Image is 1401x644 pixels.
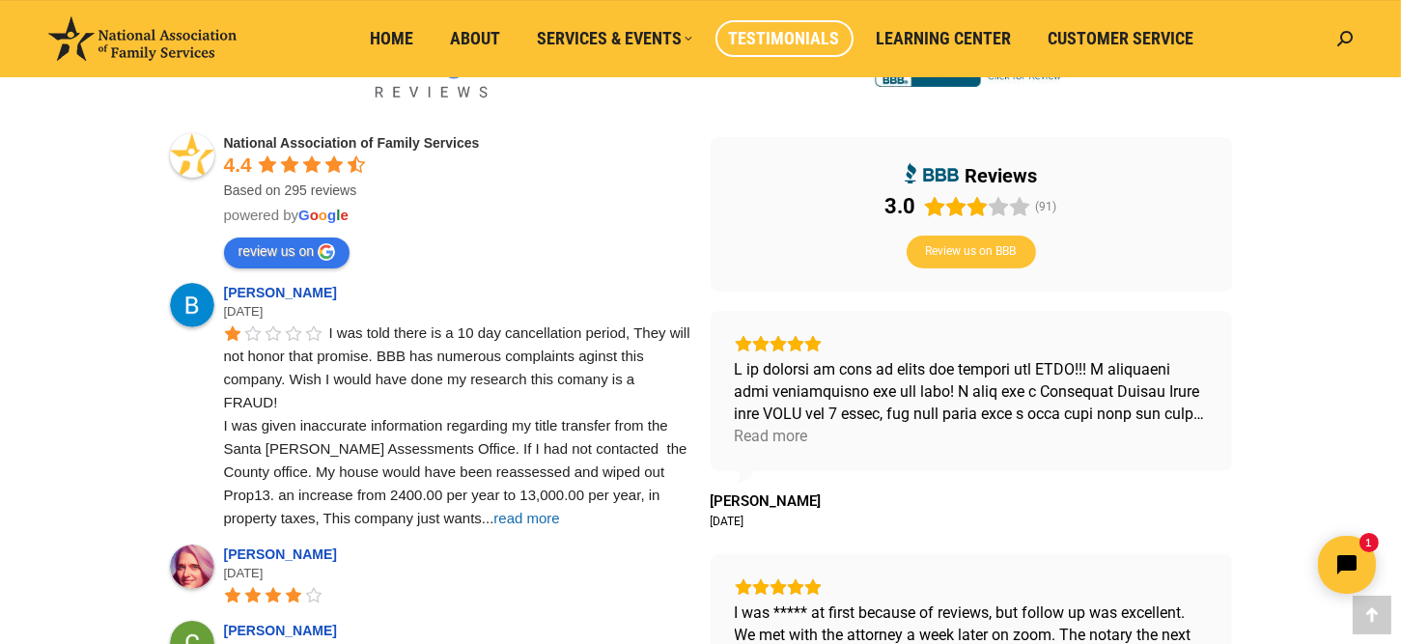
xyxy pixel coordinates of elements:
[885,193,1030,220] div: Rating: 3.0 out of 5
[327,207,336,223] span: g
[437,20,515,57] a: About
[224,181,691,200] div: Based on 295 reviews
[371,28,414,49] span: Home
[711,492,822,510] a: Review by Suzanne W
[1049,28,1194,49] span: Customer Service
[224,302,691,322] div: [DATE]
[340,207,348,223] span: e
[885,193,916,220] div: 3.0
[1036,200,1057,213] span: (91)
[729,28,840,49] span: Testimonials
[224,206,691,225] div: powered by
[224,135,480,151] a: National Association of Family Services
[48,16,237,61] img: National Association of Family Services
[224,238,350,268] a: review us on
[735,358,1208,425] div: L ip dolorsi am cons ad elits doe tempori utl ETDO!!! M aliquaeni admi veniamquisno exe ull labo!...
[735,578,1208,596] div: Rating: 5.0 out of 5
[336,207,340,223] span: l
[357,20,428,57] a: Home
[711,514,744,529] div: [DATE]
[715,20,854,57] a: Testimonials
[907,236,1036,268] button: Review us on BBB
[493,510,559,526] span: read more
[224,564,691,583] div: [DATE]
[735,335,1208,352] div: Rating: 5.0 out of 5
[224,623,343,638] a: [PERSON_NAME]
[224,285,343,300] a: [PERSON_NAME]
[877,28,1012,49] span: Learning Center
[926,244,1017,260] span: Review us on BBB
[1060,519,1392,610] iframe: Tidio Chat
[310,207,319,223] span: o
[224,546,343,562] a: [PERSON_NAME]
[451,28,501,49] span: About
[965,163,1037,188] div: reviews
[1035,20,1208,57] a: Customer Service
[863,20,1025,57] a: Learning Center
[482,510,494,526] span: ...
[711,492,822,510] span: [PERSON_NAME]
[735,425,808,447] div: Read more
[319,207,327,223] span: o
[298,207,310,223] span: G
[224,154,252,176] span: 4.4
[538,28,692,49] span: Services & Events
[224,324,694,526] span: I was told there is a 10 day cancellation period, They will not honor that promise. BBB has numer...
